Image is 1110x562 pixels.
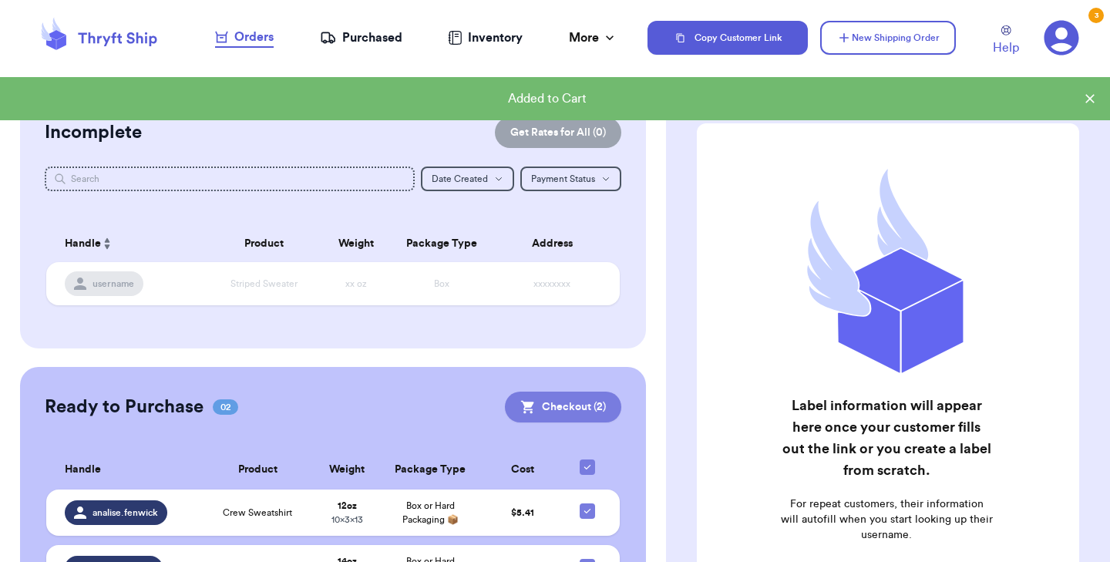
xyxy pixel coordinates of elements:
[101,234,113,253] button: Sort ascending
[45,395,203,419] h2: Ready to Purchase
[533,279,570,288] span: xxxxxxxx
[647,21,808,55] button: Copy Customer Link
[223,506,292,519] span: Crew Sweatshirt
[213,399,238,415] span: 02
[448,29,523,47] a: Inventory
[780,395,993,481] h2: Label information will appear here once your customer fills out the link or you create a label fr...
[338,501,357,510] strong: 12 oz
[569,29,617,47] div: More
[432,174,488,183] span: Date Created
[505,392,621,422] button: Checkout (2)
[215,28,274,48] a: Orders
[331,515,363,524] span: 10 x 3 x 13
[207,225,321,262] th: Product
[421,167,514,191] button: Date Created
[780,496,993,543] p: For repeat customers, their information will autofill when you start looking up their username.
[202,450,314,490] th: Product
[345,279,367,288] span: xx oz
[993,25,1019,57] a: Help
[434,279,449,288] span: Box
[993,39,1019,57] span: Help
[380,450,480,490] th: Package Type
[531,174,595,183] span: Payment Status
[230,279,298,288] span: Striped Sweater
[820,21,956,55] button: New Shipping Order
[314,450,381,490] th: Weight
[495,117,621,148] button: Get Rates for All (0)
[402,501,459,524] span: Box or Hard Packaging 📦
[321,225,390,262] th: Weight
[45,120,142,145] h2: Incomplete
[45,167,415,191] input: Search
[493,225,620,262] th: Address
[65,236,101,252] span: Handle
[390,225,493,262] th: Package Type
[320,29,402,47] a: Purchased
[480,450,563,490] th: Cost
[12,89,1082,108] div: Added to Cart
[1088,8,1104,23] div: 3
[92,506,158,519] span: analise.fenwick
[511,508,534,517] span: $ 5.41
[215,28,274,46] div: Orders
[1044,20,1079,56] a: 3
[520,167,621,191] button: Payment Status
[65,462,101,478] span: Handle
[92,278,134,290] span: username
